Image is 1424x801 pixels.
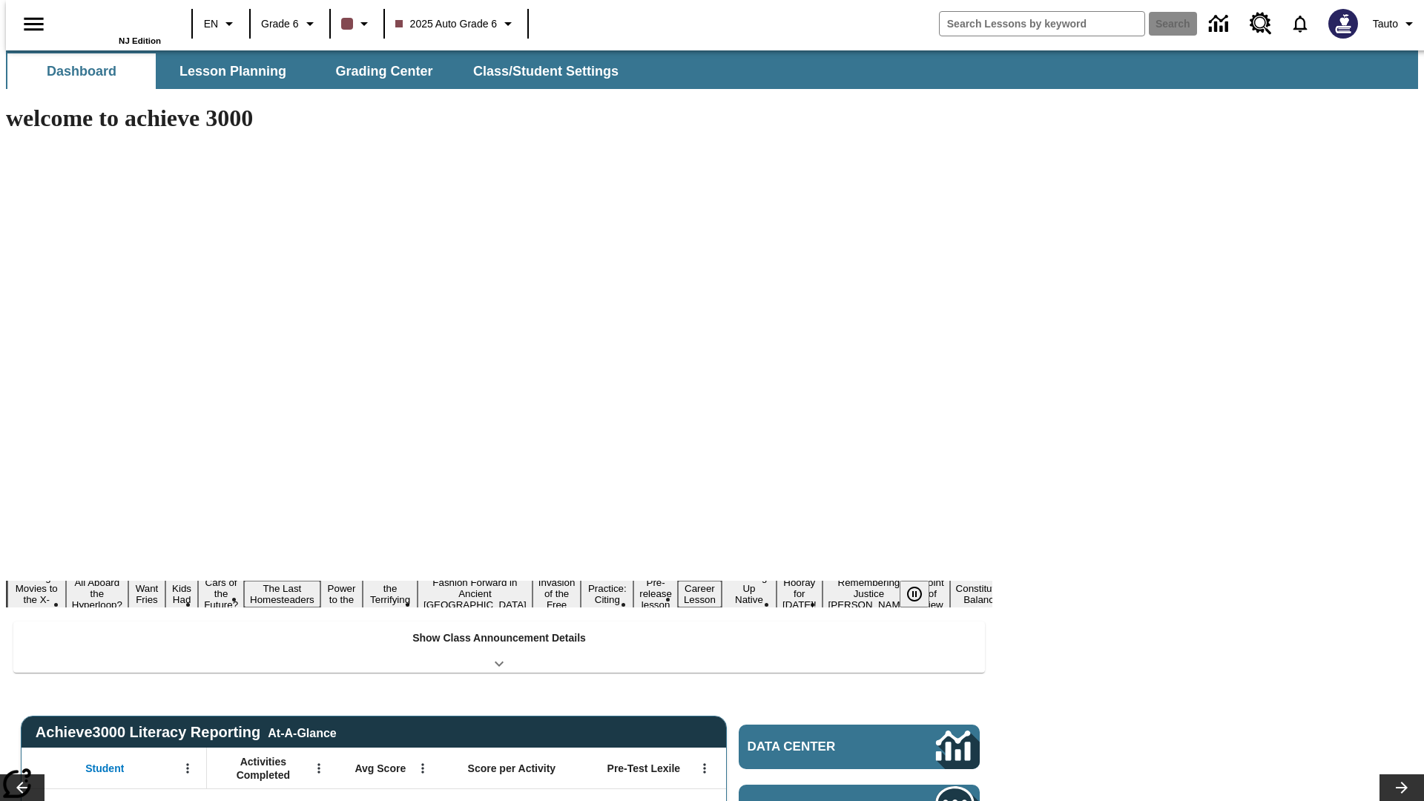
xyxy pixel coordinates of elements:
button: Slide 16 Remembering Justice O'Connor [823,575,916,613]
button: Slide 3 Do You Want Fries With That? [128,558,165,630]
input: search field [940,12,1144,36]
button: Slide 4 Dirty Jobs Kids Had To Do [165,558,198,630]
button: Slide 2 All Aboard the Hyperloop? [66,575,128,613]
button: Slide 10 The Invasion of the Free CD [533,564,581,624]
span: 2025 Auto Grade 6 [395,16,498,32]
button: Grading Center [310,53,458,89]
button: Slide 15 Hooray for Constitution Day! [777,575,823,613]
div: SubNavbar [6,53,632,89]
button: Slide 7 Solar Power to the People [320,570,363,619]
span: Activities Completed [214,755,312,782]
button: Profile/Settings [1367,10,1424,37]
button: Lesson Planning [159,53,307,89]
button: Slide 13 Career Lesson [678,581,722,607]
button: Lesson carousel, Next [1379,774,1424,801]
a: Notifications [1281,4,1319,43]
button: Open Menu [308,757,330,779]
button: Class: 2025 Auto Grade 6, Select your class [389,10,524,37]
button: Language: EN, Select a language [197,10,245,37]
a: Home [65,7,161,36]
span: Tauto [1373,16,1398,32]
button: Class/Student Settings [461,53,630,89]
button: Slide 9 Fashion Forward in Ancient Rome [418,575,533,613]
button: Dashboard [7,53,156,89]
span: Data Center [748,739,886,754]
button: Select a new avatar [1319,4,1367,43]
button: Slide 6 The Last Homesteaders [244,581,320,607]
img: Avatar [1328,9,1358,39]
span: Pre-Test Lexile [607,762,681,775]
a: Data Center [1200,4,1241,44]
div: Show Class Announcement Details [13,622,985,673]
div: Pause [900,581,944,607]
h1: welcome to achieve 3000 [6,105,992,132]
button: Class color is dark brown. Change class color [335,10,379,37]
div: SubNavbar [6,50,1418,89]
span: Score per Activity [468,762,556,775]
span: NJ Edition [119,36,161,45]
span: EN [204,16,218,32]
button: Slide 14 Cooking Up Native Traditions [722,570,777,619]
span: Avg Score [355,762,406,775]
div: At-A-Glance [268,724,336,740]
button: Pause [900,581,929,607]
a: Data Center [739,725,980,769]
button: Open Menu [693,757,716,779]
button: Slide 11 Mixed Practice: Citing Evidence [581,570,633,619]
button: Slide 1 Taking Movies to the X-Dimension [7,570,66,619]
button: Slide 12 Pre-release lesson [633,575,678,613]
button: Open Menu [412,757,434,779]
button: Slide 5 Cars of the Future? [198,575,244,613]
span: Student [85,762,124,775]
span: Achieve3000 Literacy Reporting [36,724,337,741]
a: Resource Center, Will open in new tab [1241,4,1281,44]
p: Show Class Announcement Details [412,630,586,646]
div: Home [65,5,161,45]
button: Slide 8 Attack of the Terrifying Tomatoes [363,570,418,619]
span: Grade 6 [261,16,299,32]
button: Slide 18 The Constitution's Balancing Act [950,570,1021,619]
button: Grade: Grade 6, Select a grade [255,10,325,37]
button: Open side menu [12,2,56,46]
button: Open Menu [177,757,199,779]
